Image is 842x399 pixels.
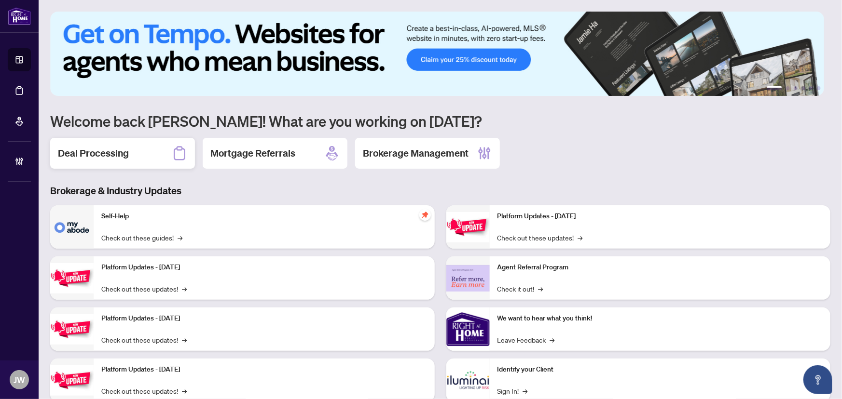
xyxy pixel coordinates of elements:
[786,86,790,90] button: 2
[101,364,427,375] p: Platform Updates - [DATE]
[578,232,583,243] span: →
[419,209,431,221] span: pushpin
[446,307,490,351] img: We want to hear what you think!
[210,146,295,160] h2: Mortgage Referrals
[363,146,469,160] h2: Brokerage Management
[803,365,832,394] button: Open asap
[523,386,528,396] span: →
[50,12,824,96] img: Slide 0
[101,386,187,396] a: Check out these updates!→
[14,373,25,386] span: JW
[550,334,555,345] span: →
[101,232,182,243] a: Check out these guides!→
[50,263,94,293] img: Platform Updates - September 16, 2025
[809,86,813,90] button: 5
[182,283,187,294] span: →
[50,205,94,249] img: Self-Help
[50,112,830,130] h1: Welcome back [PERSON_NAME]! What are you working on [DATE]?
[178,232,182,243] span: →
[182,334,187,345] span: →
[794,86,798,90] button: 3
[497,313,823,324] p: We want to hear what you think!
[446,265,490,292] img: Agent Referral Program
[497,386,528,396] a: Sign In!→
[817,86,821,90] button: 6
[801,86,805,90] button: 4
[8,7,31,25] img: logo
[497,334,555,345] a: Leave Feedback→
[50,365,94,396] img: Platform Updates - July 8, 2025
[101,211,427,222] p: Self-Help
[497,364,823,375] p: Identify your Client
[497,283,543,294] a: Check it out!→
[101,283,187,294] a: Check out these updates!→
[767,86,782,90] button: 1
[101,334,187,345] a: Check out these updates!→
[497,211,823,222] p: Platform Updates - [DATE]
[538,283,543,294] span: →
[497,262,823,273] p: Agent Referral Program
[182,386,187,396] span: →
[50,314,94,345] img: Platform Updates - July 21, 2025
[101,262,427,273] p: Platform Updates - [DATE]
[58,146,129,160] h2: Deal Processing
[50,184,830,198] h3: Brokerage & Industry Updates
[101,313,427,324] p: Platform Updates - [DATE]
[446,212,490,242] img: Platform Updates - June 23, 2025
[497,232,583,243] a: Check out these updates!→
